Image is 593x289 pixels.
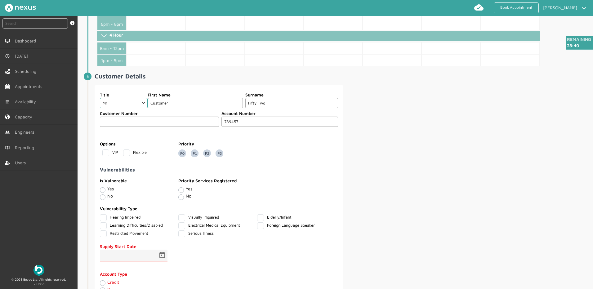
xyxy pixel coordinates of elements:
label: Vulnerability Type [100,205,338,212]
label: VIP [102,150,118,155]
span: P3 [216,149,223,157]
label: Elderly/Infant [257,215,292,220]
img: md-desktop.svg [5,38,10,43]
img: capacity-left-menu.svg [5,114,10,119]
label: No [186,193,191,198]
label: Yes [107,186,114,191]
label: Options [100,140,178,147]
label: Visually Impaired [178,215,219,220]
img: user-left-menu.svg [5,160,10,165]
span: Reporting [15,145,37,150]
span: Users [15,160,28,165]
label: Yes [186,186,192,191]
img: Beboc Logo [33,265,44,276]
img: md-people.svg [5,130,10,135]
span: P1 [191,149,198,157]
label: Restricted Movement [100,231,148,236]
img: md-cloud-done.svg [474,2,484,12]
label: Foreign Language Speaker [257,223,315,228]
label: Customer Number [100,110,219,117]
span: Engineers [15,130,37,135]
img: md-list.svg [5,99,10,104]
label: No [107,193,113,198]
td: 8am - 12pm [97,42,127,54]
span: Scheduling [15,69,39,74]
label: Priority [178,140,257,147]
span: Availability [15,99,38,104]
input: Search by: Ref, PostCode, MPAN, MPRN, Account, Customer [2,18,68,29]
label: Learning Difficulties/Disabled [100,223,163,228]
a: Book Appointment [494,2,539,13]
label: 4 Hour [109,32,123,38]
span: P2 [203,149,211,157]
span: Dashboard [15,38,38,43]
h3: Vulnerabilities [100,167,338,172]
label: Is Vulnerable [100,177,178,184]
a: 4 Hour [97,31,540,41]
img: md-time.svg [5,54,10,59]
label: Priority Services Registered [178,177,257,184]
label: Supply Start Date [100,243,219,250]
label: Account Type [100,271,219,277]
img: md-book.svg [5,145,10,150]
span: Capacity [15,114,35,119]
img: Nexus [5,4,36,12]
label: Hearing Impaired [100,215,140,220]
span: [DATE] [15,54,31,59]
label: Electrical Medical Equipment [178,223,240,228]
label: Credit [107,279,119,285]
span: Appointments [15,84,45,89]
td: 6pm - 8pm [97,18,127,30]
label: Flexible [123,150,147,155]
h2: Customer Details ️️️ [95,73,592,80]
label: Account Number [221,110,338,117]
button: Open calendar [157,250,167,261]
label: First Name [148,91,243,98]
img: scheduling-left-menu.svg [5,69,10,74]
img: appointments-left-menu.svg [5,84,10,89]
label: Title [100,91,148,98]
td: 1pm - 5pm [97,54,127,66]
label: Surname [245,91,338,98]
label: Serious Illness [178,231,214,236]
span: P0 [178,149,186,157]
